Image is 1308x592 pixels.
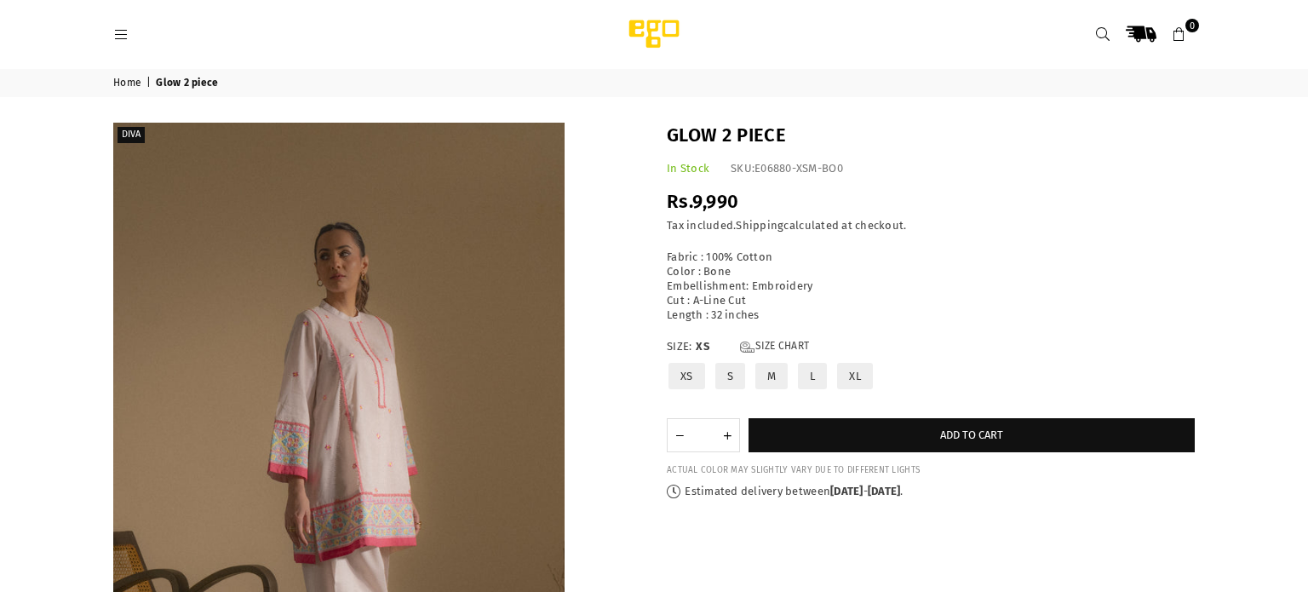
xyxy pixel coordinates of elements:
nav: breadcrumbs [100,69,1208,97]
div: Fabric : 100% Cotton Color : Bone Embellishment: Embroidery Cut : A-Line Cut Length : 32 inches [667,250,1195,322]
div: Tax included. calculated at checkout. [667,219,1195,233]
time: [DATE] [830,485,863,497]
button: Add to cart [749,418,1195,452]
label: L [796,361,829,391]
img: Ego [582,17,726,51]
span: In Stock [667,162,709,175]
a: Shipping [736,219,783,233]
span: Add to cart [940,428,1003,441]
a: Size Chart [740,340,809,354]
label: Diva [118,127,145,143]
a: 0 [1164,19,1195,49]
a: Search [1087,19,1118,49]
span: Glow 2 piece [156,77,221,90]
div: SKU: [731,162,843,176]
label: XS [667,361,707,391]
label: M [754,361,789,391]
span: XS [696,340,730,354]
a: Home [113,77,144,90]
quantity-input: Quantity [667,418,740,452]
span: Rs.9,990 [667,190,738,213]
div: ACTUAL COLOR MAY SLIGHTLY VARY DUE TO DIFFERENT LIGHTS [667,465,1195,476]
span: E06880-XSM-BO0 [754,162,843,175]
time: [DATE] [868,485,901,497]
span: 0 [1185,19,1199,32]
a: Menu [106,27,136,40]
span: | [146,77,153,90]
p: Estimated delivery between - . [667,485,1195,499]
h1: Glow 2 piece [667,123,1195,149]
label: Size: [667,340,1195,354]
label: S [714,361,747,391]
label: XL [835,361,875,391]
